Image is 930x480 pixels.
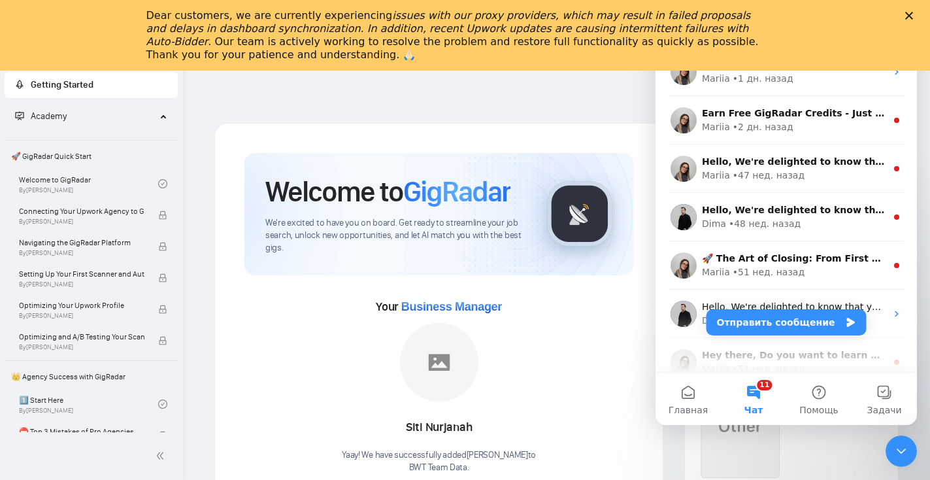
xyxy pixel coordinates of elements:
[19,281,144,288] span: By [PERSON_NAME]
[265,174,510,209] h1: Welcome to
[19,249,144,257] span: By [PERSON_NAME]
[6,143,176,169] span: 🚀 GigRadar Quick Start
[19,312,144,320] span: By [PERSON_NAME]
[158,211,167,220] span: lock
[19,330,144,343] span: Optimizing and A/B Testing Your Scanner for Better Results
[158,273,167,283] span: lock
[342,449,536,474] div: Yaay! We have successfully added [PERSON_NAME] to
[77,156,149,169] div: • 47 нед. назад
[400,323,478,402] img: placeholder.png
[403,174,510,209] span: GigRadar
[158,431,167,440] span: lock
[31,111,67,122] span: Academy
[5,72,178,98] li: Getting Started
[19,299,144,312] span: Optimizing Your Upwork Profile
[156,449,169,462] span: double-left
[46,156,75,169] div: Mariia
[158,305,167,314] span: lock
[46,301,71,315] div: Dima
[211,392,246,402] span: Задачи
[158,400,167,409] span: check-circle
[19,267,144,281] span: Setting Up Your First Scanner and Auto-Bidder
[15,288,41,314] img: Profile image for Dima
[13,392,52,402] span: Главная
[15,336,41,362] img: Profile image for Mariia
[46,252,75,266] div: Mariia
[905,12,918,20] div: Закрыть
[196,360,261,412] button: Задачи
[77,252,149,266] div: • 51 нед. назад
[19,425,144,438] span: ⛔ Top 3 Mistakes of Pro Agencies
[19,218,144,226] span: By [PERSON_NAME]
[15,80,24,89] span: rocket
[19,343,144,351] span: By [PERSON_NAME]
[15,111,24,120] span: fund-projection-screen
[146,9,751,48] i: issues with our proxy providers, which may result in failed proposals and delays in dashboard syn...
[31,79,93,90] span: Getting Started
[376,300,502,314] span: Your
[6,364,176,390] span: 👑 Agency Success with GigRadar
[73,204,145,218] div: • 48 нед. назад
[146,9,763,61] div: Dear customers, we are currently experiencing . Our team is actively working to resolve the probl...
[65,360,131,412] button: Чат
[401,300,502,313] span: Business Manager
[656,13,917,425] iframe: Intercom live chat
[77,349,149,363] div: • 51 нед. назад
[144,392,183,402] span: Помощь
[19,169,158,198] a: Welcome to GigRadarBy[PERSON_NAME]
[51,296,211,322] button: Отправить сообщение
[265,217,526,254] span: We're excited to have you on board. Get ready to streamline your job search, unlock new opportuni...
[15,191,41,217] img: Profile image for Dima
[342,462,536,474] p: BWT Team Data .
[158,179,167,188] span: check-circle
[547,181,612,247] img: gigradar-logo.png
[19,236,144,249] span: Navigating the GigRadar Platform
[342,417,536,439] div: Siti Nurjanah
[19,205,144,218] span: Connecting Your Upwork Agency to GigRadar
[886,436,917,467] iframe: Intercom live chat
[89,392,108,402] span: Чат
[46,349,75,363] div: Mariia
[158,242,167,251] span: lock
[15,111,67,122] span: Academy
[15,239,41,266] img: Profile image for Mariia
[19,390,158,419] a: 1️⃣ Start HereBy[PERSON_NAME]
[131,360,196,412] button: Помощь
[158,336,167,345] span: lock
[46,204,71,218] div: Dima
